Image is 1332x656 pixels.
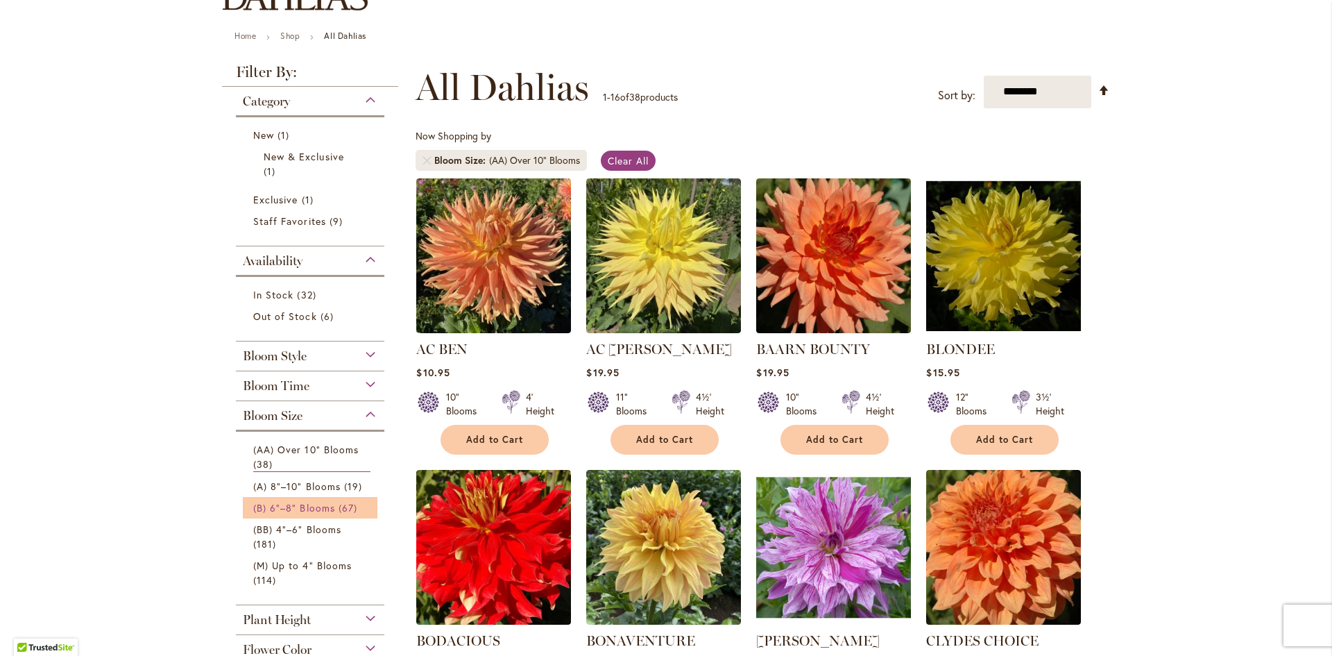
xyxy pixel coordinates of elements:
a: AC BEN [416,341,468,358]
span: 6 [321,309,337,323]
img: Blondee [926,178,1081,333]
div: 4½' Height [696,390,724,418]
span: 16 [610,90,620,103]
span: Staff Favorites [253,215,326,228]
span: Bloom Size [243,408,302,423]
img: BODACIOUS [416,470,571,625]
span: $10.95 [416,366,450,379]
span: 114 [253,573,280,587]
a: Clyde's Choice [926,614,1081,628]
span: 1 [302,192,317,207]
span: Out of Stock [253,310,317,323]
a: Home [234,31,256,41]
span: (AA) Over 10" Blooms [253,443,359,456]
span: 181 [253,537,280,551]
div: 4½' Height [866,390,894,418]
p: - of products [603,86,678,108]
span: New & Exclusive [264,150,344,163]
img: Bonaventure [586,470,741,625]
span: 67 [339,501,361,515]
a: BODACIOUS [416,632,500,649]
a: (A) 8"–10" Blooms 19 [253,479,370,494]
a: BAARN BOUNTY [756,341,870,358]
a: New &amp; Exclusive [264,149,360,178]
a: Baarn Bounty [756,323,911,336]
a: Brandon Michael [756,614,911,628]
a: Remove Bloom Size (AA) Over 10" Blooms [422,156,431,165]
img: Clyde's Choice [926,470,1081,625]
span: 1 [277,128,293,142]
a: BONAVENTURE [586,632,695,649]
a: In Stock 32 [253,287,370,302]
span: Add to Cart [976,434,1033,446]
span: Bloom Time [243,378,309,394]
button: Add to Cart [780,425,889,455]
span: Add to Cart [636,434,693,446]
span: Exclusive [253,193,298,206]
img: AC BEN [416,178,571,333]
div: 10" Blooms [786,390,825,418]
span: Add to Cart [466,434,523,446]
span: All Dahlias [416,67,589,108]
span: Category [243,94,290,109]
span: Availability [243,253,302,269]
div: 10" Blooms [446,390,485,418]
a: (AA) Over 10" Blooms 38 [253,442,370,472]
a: Bonaventure [586,614,741,628]
span: (BB) 4"–6" Blooms [253,523,341,536]
span: 9 [330,214,346,228]
span: 38 [253,457,276,471]
span: (M) Up to 4" Blooms [253,559,352,572]
span: 1 [603,90,607,103]
span: Bloom Style [243,348,307,364]
div: 12" Blooms [956,390,995,418]
span: $15.95 [926,366,959,379]
iframe: Launch Accessibility Center [10,607,49,646]
a: Exclusive [253,192,370,207]
a: (B) 6"–8" Blooms 67 [253,501,370,515]
button: Add to Cart [610,425,719,455]
strong: Filter By: [222,65,398,87]
a: New [253,128,370,142]
strong: All Dahlias [324,31,366,41]
a: AC Jeri [586,323,741,336]
span: 19 [344,479,366,494]
span: Bloom Size [434,153,489,167]
button: Add to Cart [950,425,1059,455]
a: [PERSON_NAME] [756,632,880,649]
span: $19.95 [586,366,619,379]
img: AC Jeri [586,178,741,333]
a: BODACIOUS [416,614,571,628]
span: 38 [629,90,640,103]
a: (M) Up to 4" Blooms 114 [253,558,370,587]
span: New [253,128,274,142]
span: Add to Cart [806,434,863,446]
img: Brandon Michael [756,470,911,625]
a: Out of Stock 6 [253,309,370,323]
span: $19.95 [756,366,789,379]
span: 1 [264,164,279,178]
a: (BB) 4"–6" Blooms 181 [253,522,370,551]
a: Staff Favorites [253,214,370,228]
span: (A) 8"–10" Blooms [253,480,341,493]
a: Blondee [926,323,1081,336]
div: 11" Blooms [616,390,655,418]
span: Clear All [608,154,649,167]
span: In Stock [253,288,293,301]
span: Plant Height [243,612,311,628]
img: Baarn Bounty [756,178,911,333]
a: Clear All [601,151,656,171]
div: 3½' Height [1036,390,1064,418]
a: AC BEN [416,323,571,336]
span: 32 [297,287,319,302]
a: BLONDEE [926,341,995,358]
button: Add to Cart [441,425,549,455]
span: (B) 6"–8" Blooms [253,501,335,514]
label: Sort by: [938,83,975,108]
span: Now Shopping by [416,129,491,142]
a: AC [PERSON_NAME] [586,341,732,358]
div: (AA) Over 10" Blooms [489,153,580,167]
a: Shop [280,31,300,41]
a: CLYDES CHOICE [926,632,1039,649]
div: 4' Height [526,390,554,418]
